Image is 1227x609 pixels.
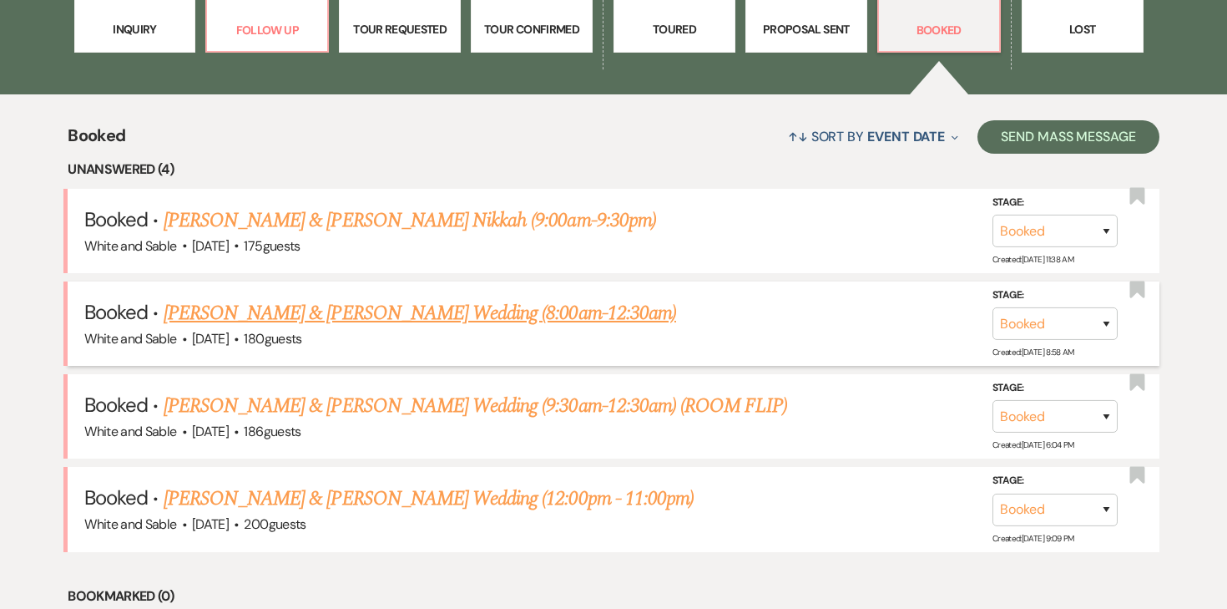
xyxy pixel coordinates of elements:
label: Stage: [992,379,1118,398]
p: Proposal Sent [756,20,856,38]
a: [PERSON_NAME] & [PERSON_NAME] Wedding (8:00am-12:30am) [164,298,676,328]
span: 186 guests [244,423,300,440]
span: Booked [68,123,125,159]
a: [PERSON_NAME] & [PERSON_NAME] Nikkah (9:00am-9:30pm) [164,206,656,236]
button: Send Mass Message [977,120,1159,154]
span: [DATE] [192,423,229,440]
span: Created: [DATE] 9:09 PM [992,533,1074,544]
p: Inquiry [85,20,185,38]
span: Booked [84,206,148,232]
span: White and Sable [84,515,176,533]
span: Booked [84,299,148,325]
span: Created: [DATE] 6:04 PM [992,439,1074,450]
span: Booked [84,392,148,418]
p: Tour Requested [350,20,450,38]
span: White and Sable [84,330,176,348]
span: Event Date [867,128,945,145]
span: [DATE] [192,515,229,533]
li: Bookmarked (0) [68,586,1159,607]
span: White and Sable [84,237,176,255]
span: Booked [84,485,148,510]
label: Stage: [992,193,1118,211]
span: Created: [DATE] 11:38 AM [992,254,1073,265]
span: 175 guests [244,237,300,255]
a: [PERSON_NAME] & [PERSON_NAME] Wedding (9:30am-12:30am) (ROOM FLIP) [164,391,788,421]
label: Stage: [992,287,1118,305]
li: Unanswered (4) [68,159,1159,180]
p: Toured [624,20,725,38]
span: [DATE] [192,237,229,255]
button: Sort By Event Date [781,114,965,159]
span: ↑↓ [788,128,808,145]
span: [DATE] [192,330,229,348]
span: Created: [DATE] 8:58 AM [992,347,1074,358]
span: 180 guests [244,330,301,348]
p: Follow Up [217,21,317,39]
p: Booked [889,21,989,39]
p: Tour Confirmed [482,20,582,38]
span: 200 guests [244,515,305,533]
span: White and Sable [84,423,176,440]
p: Lost [1033,20,1133,38]
a: [PERSON_NAME] & [PERSON_NAME] Wedding (12:00pm - 11:00pm) [164,484,694,514]
label: Stage: [992,472,1118,490]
